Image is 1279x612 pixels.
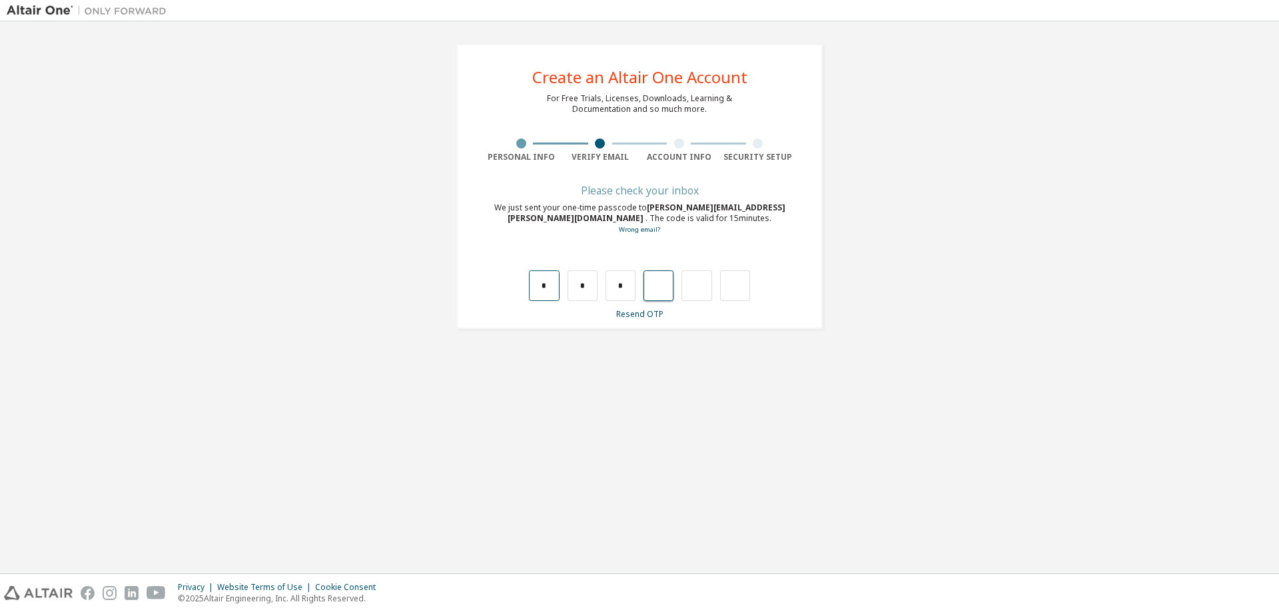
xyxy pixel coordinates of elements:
div: Security Setup [719,152,798,162]
div: Personal Info [482,152,561,162]
a: Go back to the registration form [619,225,660,234]
img: altair_logo.svg [4,586,73,600]
div: Website Terms of Use [217,582,315,593]
div: Please check your inbox [482,186,797,194]
div: Create an Altair One Account [532,69,747,85]
div: We just sent your one-time passcode to . The code is valid for 15 minutes. [482,202,797,235]
img: Altair One [7,4,173,17]
img: instagram.svg [103,586,117,600]
p: © 2025 Altair Engineering, Inc. All Rights Reserved. [178,593,384,604]
a: Resend OTP [616,308,663,320]
div: Account Info [639,152,719,162]
div: Cookie Consent [315,582,384,593]
div: Privacy [178,582,217,593]
div: Verify Email [561,152,640,162]
div: For Free Trials, Licenses, Downloads, Learning & Documentation and so much more. [547,93,732,115]
span: [PERSON_NAME][EMAIL_ADDRESS][PERSON_NAME][DOMAIN_NAME] [508,202,785,224]
img: youtube.svg [147,586,166,600]
img: linkedin.svg [125,586,139,600]
img: facebook.svg [81,586,95,600]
